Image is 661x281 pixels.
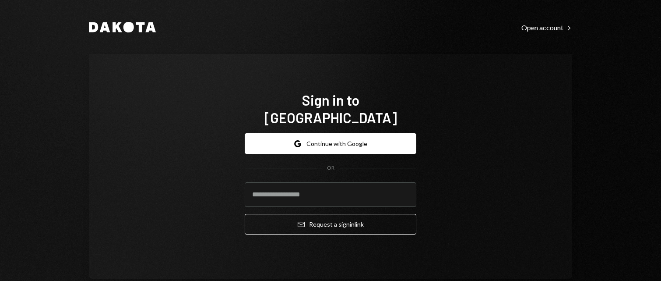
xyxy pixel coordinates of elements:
h1: Sign in to [GEOGRAPHIC_DATA] [245,91,416,126]
a: Open account [521,22,572,32]
button: Continue with Google [245,133,416,154]
div: OR [327,164,334,172]
button: Request a signinlink [245,214,416,235]
div: Open account [521,23,572,32]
